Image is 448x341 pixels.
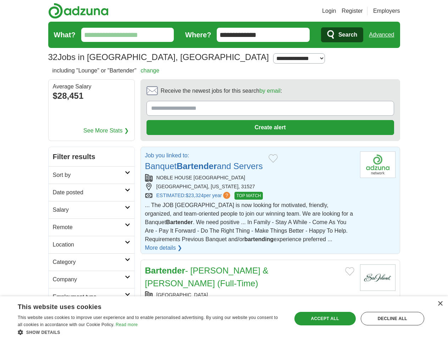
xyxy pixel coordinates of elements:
[145,266,269,288] a: Bartender- [PERSON_NAME] & [PERSON_NAME] (Full-Time)
[53,275,125,284] h2: Company
[360,151,396,178] img: Company logo
[53,206,125,214] h2: Salary
[177,161,217,171] strong: Bartender
[223,192,230,199] span: ?
[259,88,281,94] a: by email
[18,301,266,311] div: This website uses cookies
[361,312,424,325] div: Decline all
[48,52,269,62] h1: Jobs in [GEOGRAPHIC_DATA], [GEOGRAPHIC_DATA]
[437,301,443,307] div: Close
[49,236,134,253] a: Location
[360,264,396,291] img: Sea Island logo
[53,84,130,90] div: Average Salary
[145,266,185,275] strong: Bartender
[49,166,134,184] a: Sort by
[338,28,357,42] span: Search
[156,292,208,298] a: [GEOGRAPHIC_DATA]
[53,171,125,179] h2: Sort by
[83,126,129,135] a: See More Stats ❯
[141,67,160,74] a: change
[53,223,125,232] h2: Remote
[146,120,394,135] button: Create alert
[161,87,282,95] span: Receive the newest jobs for this search :
[342,7,363,15] a: Register
[53,90,130,102] div: $28,451
[54,29,76,40] label: What?
[185,29,211,40] label: Where?
[269,154,278,163] button: Add to favorite jobs
[18,315,278,327] span: This website uses cookies to improve user experience and to enable personalised advertising. By u...
[49,201,134,218] a: Salary
[321,27,363,42] button: Search
[145,151,263,160] p: Job you linked to:
[49,147,134,166] h2: Filter results
[48,3,109,19] img: Adzuna logo
[49,184,134,201] a: Date posted
[26,330,60,335] span: Show details
[369,28,394,42] a: Advanced
[322,7,336,15] a: Login
[49,288,134,305] a: Employment type
[116,322,138,327] a: Read more, opens a new window
[49,271,134,288] a: Company
[49,253,134,271] a: Category
[145,244,182,252] a: More details ❯
[145,202,353,242] span: ... The JOB [GEOGRAPHIC_DATA] is now looking for motivated, friendly, organized, and team-oriente...
[49,218,134,236] a: Remote
[53,188,125,197] h2: Date posted
[186,193,204,198] span: $23,324
[166,219,193,225] strong: Bartender
[294,312,356,325] div: Accept all
[373,7,400,15] a: Employers
[345,267,354,276] button: Add to favorite jobs
[234,192,262,200] span: TOP MATCH
[244,236,274,242] strong: bartending
[156,192,232,200] a: ESTIMATED:$23,324per year?
[52,66,160,75] h2: including "Lounge" or "Bartender"
[145,161,263,171] a: BanquetBartenderand Servers
[145,174,354,182] div: NOBLE HOUSE [GEOGRAPHIC_DATA]
[145,183,354,190] div: [GEOGRAPHIC_DATA], [US_STATE], 31527
[53,258,125,266] h2: Category
[18,329,283,336] div: Show details
[53,293,125,301] h2: Employment type
[48,51,58,64] span: 32
[53,240,125,249] h2: Location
